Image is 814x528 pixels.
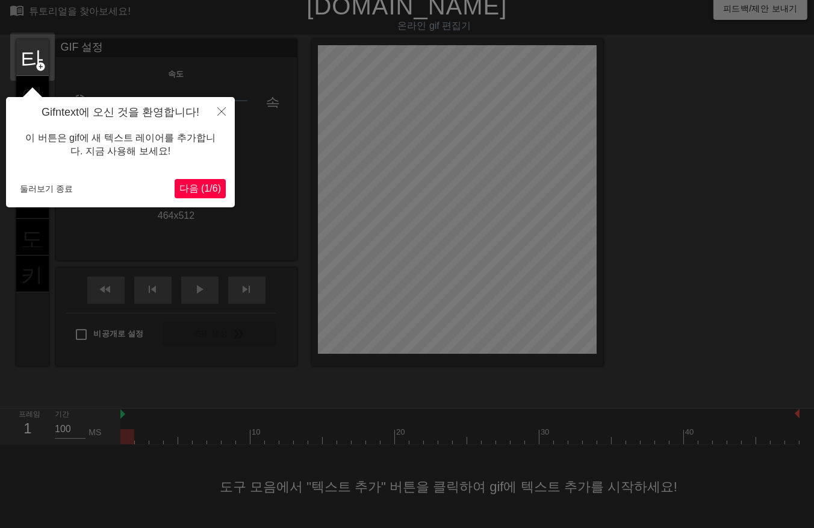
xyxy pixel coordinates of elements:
button: 다음 [175,179,226,198]
div: 이 버튼은 gif에 새 텍스트 레이어를 추가합니다. 지금 사용해 보세요! [15,119,226,171]
button: 닫다 [208,97,235,125]
button: 둘러보기 종료 [15,180,78,198]
h4: Gifntext에 오신 것을 환영합니다! [15,106,226,119]
span: 다음 (1/6) [179,183,221,193]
